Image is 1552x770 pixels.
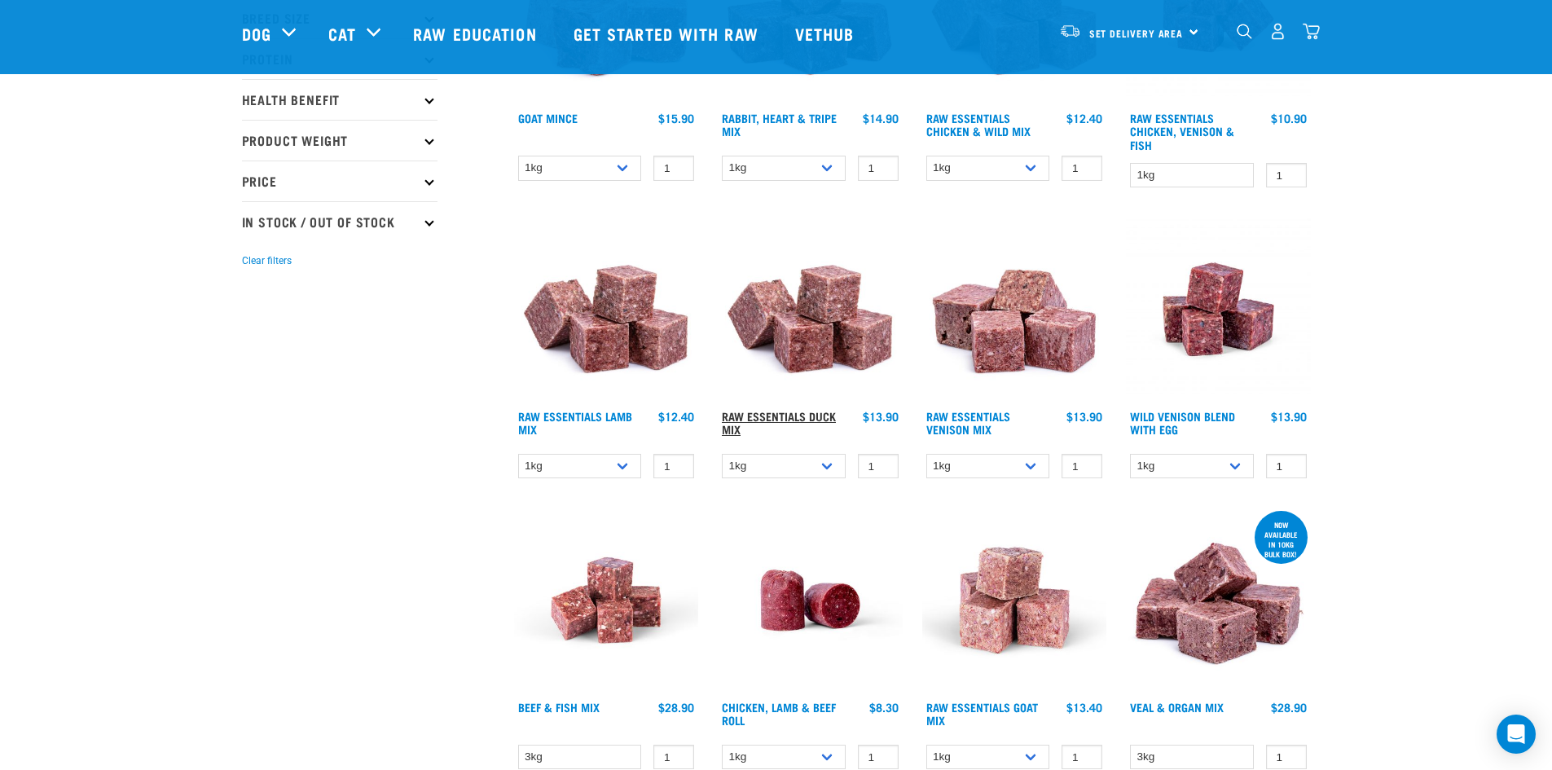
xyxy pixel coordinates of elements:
[242,120,437,161] p: Product Weight
[1062,454,1102,479] input: 1
[1130,115,1234,147] a: Raw Essentials Chicken, Venison & Fish
[722,413,836,432] a: Raw Essentials Duck Mix
[653,745,694,770] input: 1
[926,413,1010,432] a: Raw Essentials Venison Mix
[1066,701,1102,714] div: $13.40
[926,115,1031,134] a: Raw Essentials Chicken & Wild Mix
[1271,112,1307,125] div: $10.90
[1237,24,1252,39] img: home-icon-1@2x.png
[863,410,899,423] div: $13.90
[1130,704,1224,710] a: Veal & Organ Mix
[922,508,1107,693] img: Goat M Ix 38448
[242,21,271,46] a: Dog
[1497,715,1536,754] div: Open Intercom Messenger
[1066,112,1102,125] div: $12.40
[1062,745,1102,770] input: 1
[653,454,694,479] input: 1
[722,704,836,723] a: Chicken, Lamb & Beef Roll
[658,112,694,125] div: $15.90
[718,217,903,402] img: ?1041 RE Lamb Mix 01
[658,701,694,714] div: $28.90
[514,217,699,402] img: ?1041 RE Lamb Mix 01
[1303,23,1320,40] img: home-icon@2x.png
[242,161,437,201] p: Price
[1062,156,1102,181] input: 1
[1066,410,1102,423] div: $13.90
[926,704,1038,723] a: Raw Essentials Goat Mix
[858,156,899,181] input: 1
[1059,24,1081,38] img: van-moving.png
[722,115,837,134] a: Rabbit, Heart & Tripe Mix
[1266,163,1307,188] input: 1
[242,253,292,268] button: Clear filters
[514,508,699,693] img: Beef Mackerel 1
[718,508,903,693] img: Raw Essentials Chicken Lamb Beef Bulk Minced Raw Dog Food Roll Unwrapped
[518,413,632,432] a: Raw Essentials Lamb Mix
[397,1,556,66] a: Raw Education
[858,745,899,770] input: 1
[518,704,600,710] a: Beef & Fish Mix
[858,454,899,479] input: 1
[557,1,779,66] a: Get started with Raw
[1266,454,1307,479] input: 1
[869,701,899,714] div: $8.30
[1130,413,1235,432] a: Wild Venison Blend with Egg
[1271,701,1307,714] div: $28.90
[1266,745,1307,770] input: 1
[779,1,875,66] a: Vethub
[1271,410,1307,423] div: $13.90
[922,217,1107,402] img: 1113 RE Venison Mix 01
[1126,508,1311,693] img: 1158 Veal Organ Mix 01
[518,115,578,121] a: Goat Mince
[653,156,694,181] input: 1
[242,201,437,242] p: In Stock / Out Of Stock
[242,79,437,120] p: Health Benefit
[863,112,899,125] div: $14.90
[1255,513,1308,566] div: now available in 10kg bulk box!
[1269,23,1286,40] img: user.png
[1126,217,1311,402] img: Venison Egg 1616
[658,410,694,423] div: $12.40
[328,21,356,46] a: Cat
[1089,30,1184,36] span: Set Delivery Area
